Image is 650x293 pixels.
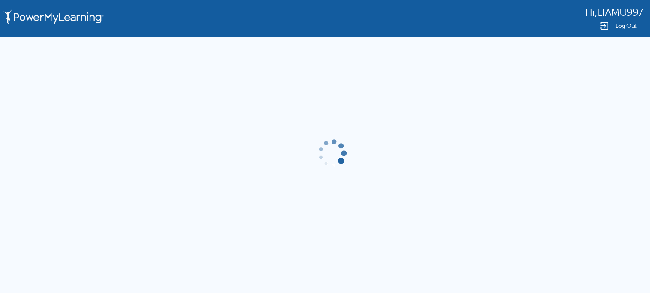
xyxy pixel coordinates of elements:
span: Log Out [615,23,637,29]
div: , [585,6,643,18]
img: gif-load2.gif [316,138,348,169]
img: Logout Icon [599,21,609,31]
span: Hi [585,7,595,18]
span: LIAMU997 [597,7,643,18]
